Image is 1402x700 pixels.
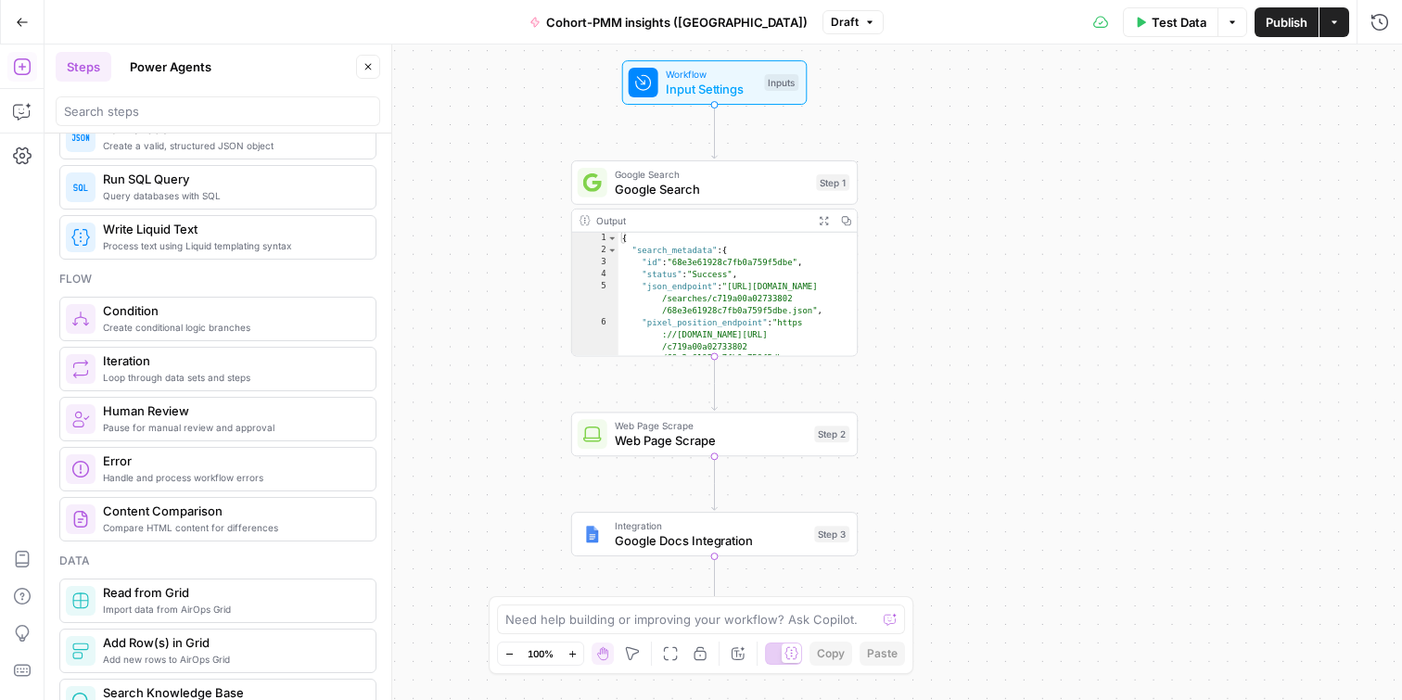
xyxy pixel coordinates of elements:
g: Edge from step_1 to step_2 [712,357,718,411]
span: Draft [831,14,859,31]
img: Instagram%20post%20-%201%201.png [583,525,602,543]
span: Content Comparison [103,502,361,520]
span: Paste [867,645,898,662]
span: Read from Grid [103,583,361,602]
div: Step 1 [816,174,849,191]
span: Run SQL Query [103,170,361,188]
span: Import data from AirOps Grid [103,602,361,617]
div: Step 2 [814,426,849,442]
div: Google SearchGoogle SearchStep 1Output{ "search_metadata":{ "id":"68e3e61928c7fb0a759f5dbe", "sta... [571,160,858,357]
button: Paste [860,642,905,666]
g: Edge from step_3 to end [712,556,718,610]
g: Edge from start to step_1 [712,105,718,159]
span: Copy [817,645,845,662]
div: 2 [572,245,618,257]
button: Test Data [1123,7,1217,37]
div: WorkflowInput SettingsInputs [571,60,858,105]
div: 5 [572,281,618,317]
button: Publish [1255,7,1319,37]
div: Web Page ScrapeWeb Page ScrapeStep 2 [571,412,858,456]
span: Add Row(s) in Grid [103,633,361,652]
button: Draft [822,10,884,34]
span: Condition [103,301,361,320]
span: 100% [528,646,554,661]
span: Query databases with SQL [103,188,361,203]
div: IntegrationGoogle Docs IntegrationStep 3 [571,512,858,556]
input: Search steps [64,102,372,121]
span: Google Search [615,180,809,198]
span: Handle and process workflow errors [103,470,361,485]
span: Google Docs Integration [615,531,808,550]
span: Error [103,452,361,470]
span: Web Page Scrape [615,431,808,450]
div: 6 [572,317,618,377]
div: 3 [572,257,618,269]
div: 4 [572,269,618,281]
g: Edge from step_2 to step_3 [712,456,718,510]
span: Web Page Scrape [615,418,808,433]
span: Write Liquid Text [103,220,361,238]
span: Loop through data sets and steps [103,370,361,385]
span: Google Search [615,167,809,182]
span: Input Settings [666,80,758,98]
span: Compare HTML content for differences [103,520,361,535]
span: Pause for manual review and approval [103,420,361,435]
button: Copy [809,642,852,666]
span: Create a valid, structured JSON object [103,138,361,153]
span: Human Review [103,401,361,420]
span: Toggle code folding, rows 1 through 179 [607,233,618,245]
span: Toggle code folding, rows 2 through 12 [607,245,618,257]
div: Data [59,553,376,569]
span: Cohort-PMM insights ([GEOGRAPHIC_DATA]) [546,13,808,32]
span: Workflow [666,67,758,82]
span: Publish [1266,13,1307,32]
div: 1 [572,233,618,245]
div: Flow [59,271,376,287]
span: Integration [615,518,808,533]
span: Add new rows to AirOps Grid [103,652,361,667]
span: Create conditional logic branches [103,320,361,335]
button: Power Agents [119,52,223,82]
span: Process text using Liquid templating syntax [103,238,361,253]
span: Test Data [1152,13,1206,32]
div: Inputs [764,74,798,91]
span: Iteration [103,351,361,370]
div: Output [596,213,808,228]
button: Steps [56,52,111,82]
div: Step 3 [814,526,849,542]
button: Cohort-PMM insights ([GEOGRAPHIC_DATA]) [518,7,819,37]
img: vrinnnclop0vshvmafd7ip1g7ohf [71,510,90,528]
